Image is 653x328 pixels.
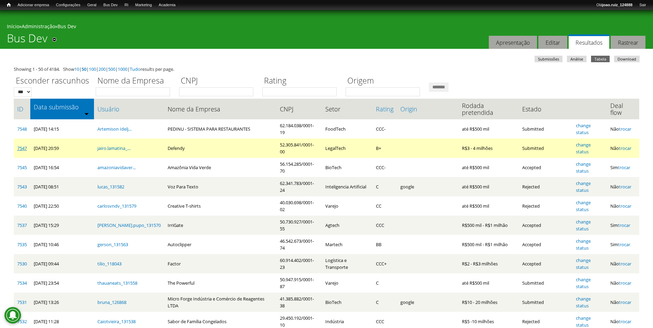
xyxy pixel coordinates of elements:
[118,66,127,72] a: 1000
[519,273,572,293] td: Submitted
[607,119,639,139] td: Não
[346,75,424,87] label: Origem
[372,273,397,293] td: C
[7,23,646,32] div: » »
[607,254,639,273] td: Não
[97,261,122,267] a: tilio_118043
[155,2,179,9] a: Academia
[519,139,572,158] td: Submitted
[576,257,591,270] a: change status
[322,158,372,177] td: BioTech
[322,254,372,273] td: Logística e Transporte
[7,32,48,49] h1: Bus Dev
[97,222,161,228] a: [PERSON_NAME].pupo_131570
[97,184,124,190] a: lucas_131582
[322,293,372,312] td: BioTech
[322,119,372,139] td: FoodTech
[519,177,572,196] td: Rejected
[322,235,372,254] td: Martech
[607,293,639,312] td: Não
[459,177,519,196] td: até R$500 mil
[607,99,639,119] th: Deal flow
[459,216,519,235] td: R$500 mil - R$1 milhão
[30,293,94,312] td: [DATE] 13:26
[97,106,161,112] a: Usuário
[276,216,322,235] td: 50.730.927/0001-55
[276,158,322,177] td: 56.154.285/0001-70
[569,34,609,49] a: Resultados
[17,203,27,209] a: 7540
[97,299,126,305] a: bruna_126868
[459,293,519,312] td: R$10 - 20 milhões
[179,75,258,87] label: CNPJ
[372,235,397,254] td: BB
[262,75,341,87] label: Rating
[164,139,276,158] td: Defendy
[100,2,121,9] a: Bus Dev
[276,254,322,273] td: 60.914.402/0001-23
[607,196,639,216] td: Não
[7,23,19,30] a: Início
[372,119,397,139] td: CCC-
[82,66,86,72] a: 50
[607,158,639,177] td: Sim
[30,254,94,273] td: [DATE] 09:44
[17,222,27,228] a: 7537
[276,177,322,196] td: 62.341.783/0001-24
[97,126,131,132] a: Artemison Idelj...
[459,235,519,254] td: R$500 mil - R$1 milhão
[397,177,459,196] td: google
[30,177,94,196] td: [DATE] 08:51
[538,36,567,49] a: Editar
[619,280,631,286] a: trocar
[96,75,175,87] label: Nome da Empresa
[618,222,630,228] a: trocar
[607,273,639,293] td: Não
[17,145,27,151] a: 7547
[576,219,591,232] a: change status
[519,99,572,119] th: Estado
[276,273,322,293] td: 50.947.915/0001-87
[400,106,455,112] a: Origin
[89,66,96,72] a: 100
[17,164,27,171] a: 7545
[576,122,591,135] a: change status
[322,139,372,158] td: LegalTech
[14,75,91,87] label: Esconder rascunhos
[611,36,645,49] a: Rastrear
[84,111,89,116] img: ordem crescente
[576,161,591,174] a: change status
[618,241,630,248] a: trocar
[164,196,276,216] td: Creative T-shirts
[97,145,130,151] a: jairo.lamatina_...
[576,276,591,289] a: change status
[17,106,27,112] a: ID
[84,2,100,9] a: Geral
[17,184,27,190] a: 7543
[97,241,128,248] a: gerson_131563
[30,216,94,235] td: [DATE] 15:29
[17,318,27,325] a: 7532
[7,2,11,7] span: Início
[372,293,397,312] td: C
[619,184,631,190] a: trocar
[17,261,27,267] a: 7530
[576,315,591,328] a: change status
[519,196,572,216] td: Rejected
[619,203,631,209] a: trocar
[97,164,136,171] a: amazoniavidaver...
[614,56,640,62] a: Download
[164,273,276,293] td: The Powerful
[34,103,91,110] a: Data submissão
[519,235,572,254] td: Accepted
[636,2,650,9] a: Sair
[322,99,372,119] th: Setor
[619,299,631,305] a: trocar
[607,235,639,254] td: Sim
[17,280,27,286] a: 7534
[322,177,372,196] td: Inteligencia Artificial
[372,254,397,273] td: CCC+
[372,158,397,177] td: CCC-
[57,23,76,30] a: Bus Dev
[132,2,155,9] a: Marketing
